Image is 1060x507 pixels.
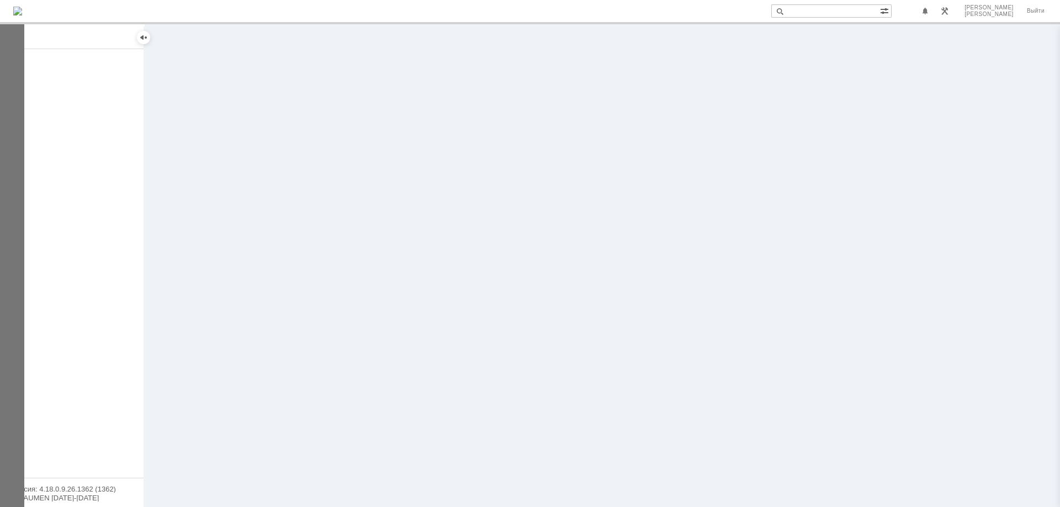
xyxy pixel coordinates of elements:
[11,485,132,493] div: Версия: 4.18.0.9.26.1362 (1362)
[13,7,22,15] img: logo
[880,5,891,15] span: Расширенный поиск
[13,7,22,15] a: Перейти на домашнюю страницу
[964,4,1014,11] span: [PERSON_NAME]
[11,494,132,501] div: © NAUMEN [DATE]-[DATE]
[964,11,1014,18] span: [PERSON_NAME]
[137,31,150,44] div: Скрыть меню
[938,4,951,18] a: Перейти в интерфейс администратора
